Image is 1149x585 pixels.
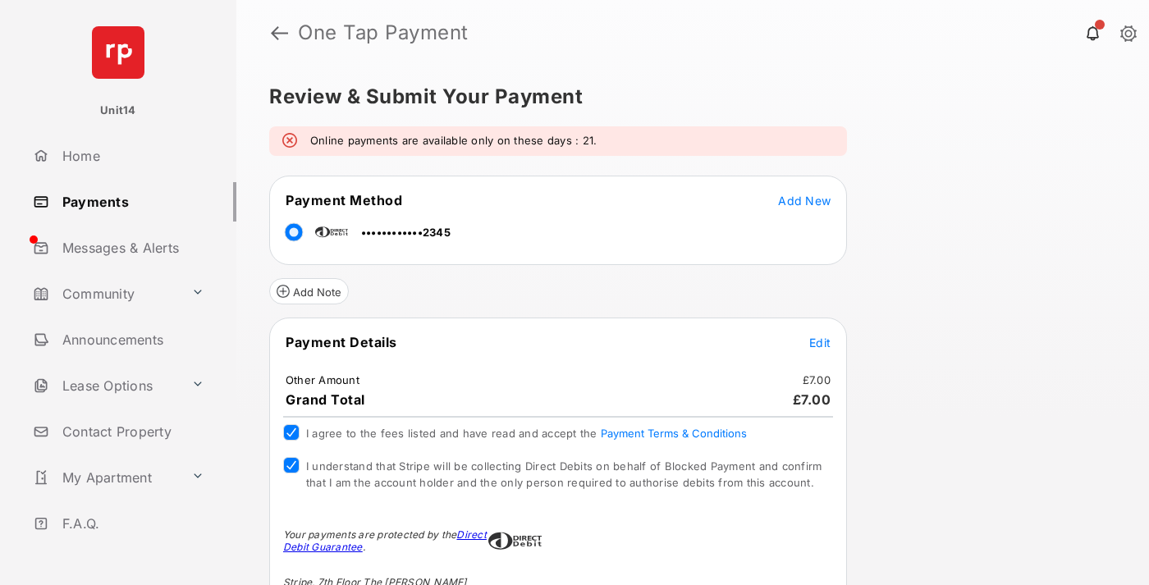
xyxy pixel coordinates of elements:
[793,391,831,408] span: £7.00
[601,427,747,440] button: I agree to the fees listed and have read and accept the
[283,528,488,553] div: Your payments are protected by the .
[286,391,365,408] span: Grand Total
[269,278,349,304] button: Add Note
[286,192,402,208] span: Payment Method
[809,336,831,350] span: Edit
[269,87,1103,107] h5: Review & Submit Your Payment
[361,226,451,239] span: ••••••••••••2345
[26,228,236,267] a: Messages & Alerts
[306,459,822,489] span: I understand that Stripe will be collecting Direct Debits on behalf of Blocked Payment and confir...
[809,334,831,350] button: Edit
[286,334,397,350] span: Payment Details
[100,103,136,119] p: Unit14
[778,192,831,208] button: Add New
[26,320,236,359] a: Announcements
[306,427,747,440] span: I agree to the fees listed and have read and accept the
[802,372,831,387] td: £7.00
[26,182,236,222] a: Payments
[26,366,185,405] a: Lease Options
[26,458,185,497] a: My Apartment
[310,133,597,149] em: Online payments are available only on these days : 21.
[283,528,487,553] a: Direct Debit Guarantee
[26,412,236,451] a: Contact Property
[26,274,185,313] a: Community
[26,504,236,543] a: F.A.Q.
[92,26,144,79] img: svg+xml;base64,PHN2ZyB4bWxucz0iaHR0cDovL3d3dy53My5vcmcvMjAwMC9zdmciIHdpZHRoPSI2NCIgaGVpZ2h0PSI2NC...
[778,194,831,208] span: Add New
[298,23,469,43] strong: One Tap Payment
[26,136,236,176] a: Home
[285,372,360,387] td: Other Amount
